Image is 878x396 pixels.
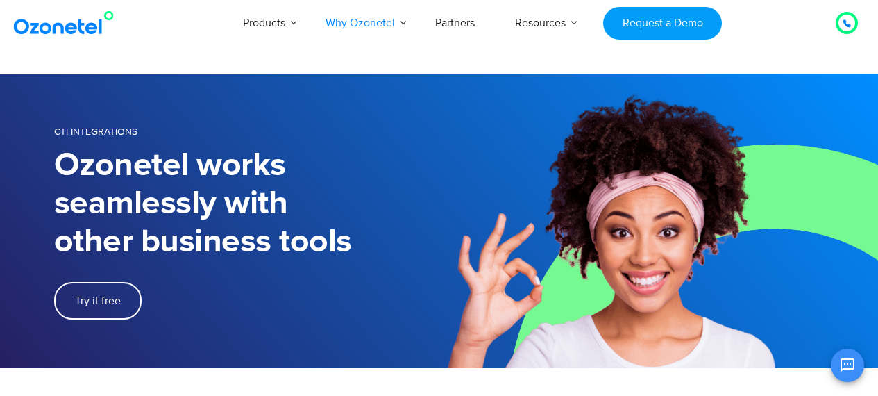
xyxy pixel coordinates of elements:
button: Open chat [831,349,864,382]
span: Try it free [75,295,121,306]
span: CTI Integrations [54,126,137,138]
a: Try it free [54,282,142,320]
a: Request a Demo [603,7,722,40]
h1: Ozonetel works seamlessly with other business tools [54,147,439,261]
